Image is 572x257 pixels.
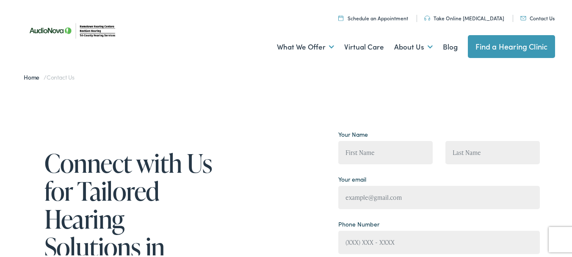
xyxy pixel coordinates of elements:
label: Your Name [338,129,368,138]
label: Your email [338,174,366,182]
a: Take Online [MEDICAL_DATA] [424,13,504,20]
a: Schedule an Appointment [338,13,408,20]
img: utility icon [520,15,526,19]
a: Virtual Care [344,30,384,61]
input: First Name [338,140,433,163]
a: Blog [443,30,458,61]
a: Find a Hearing Clinic [468,34,555,57]
input: (XXX) XXX - XXXX [338,229,540,253]
span: Contact Us [47,72,75,80]
span: / [24,72,75,80]
img: utility icon [338,14,343,19]
label: Phone Number [338,218,379,227]
input: Last Name [445,140,540,163]
input: example@gmail.com [338,185,540,208]
a: Contact Us [520,13,555,20]
a: What We Offer [277,30,334,61]
a: About Us [394,30,433,61]
a: Home [24,72,44,80]
img: utility icon [424,14,430,19]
